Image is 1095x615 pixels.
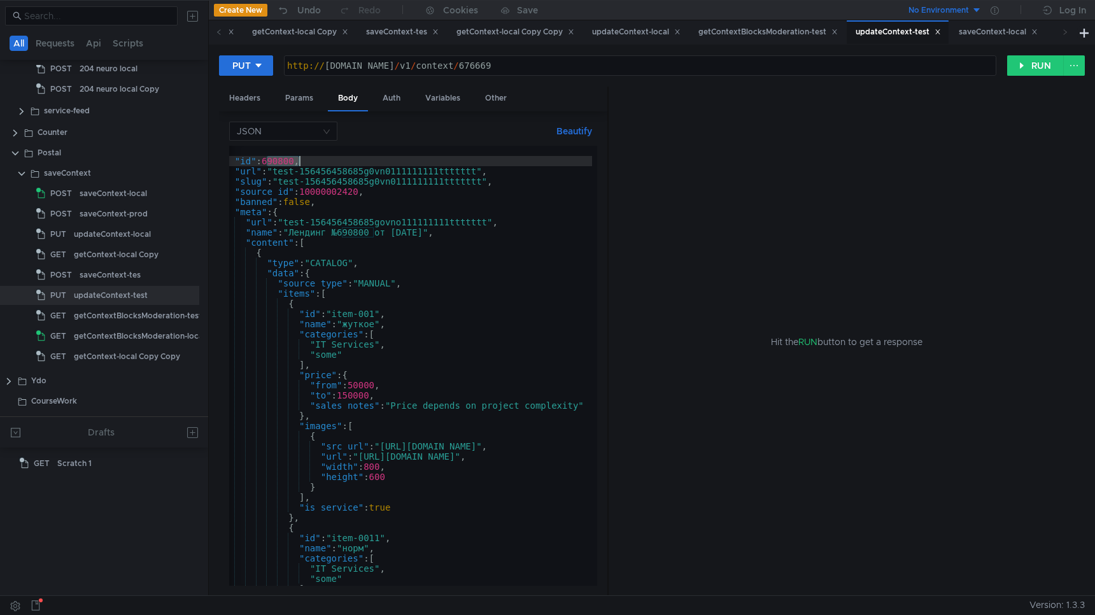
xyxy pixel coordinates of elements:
[267,1,330,20] button: Undo
[80,184,147,203] div: saveContext-local
[1059,3,1086,18] div: Log In
[74,347,180,366] div: getContext-local Copy Copy
[24,9,170,23] input: Search...
[232,59,251,73] div: PUT
[551,124,597,139] button: Beautify
[80,59,138,78] div: 204 neuro local
[1007,55,1064,76] button: RUN
[214,4,267,17] button: Create New
[50,327,66,346] span: GET
[50,204,72,223] span: POST
[798,336,817,348] span: RUN
[74,225,151,244] div: updateContext-local
[771,335,922,349] span: Hit the button to get a response
[74,286,148,305] div: updateContext-test
[372,87,411,110] div: Auth
[10,36,28,51] button: All
[34,454,50,473] span: GET
[80,80,159,99] div: 204 neuro local Copy
[74,327,205,346] div: getContextBlocksModeration-local
[88,425,115,440] div: Drafts
[50,80,72,99] span: POST
[517,6,538,15] div: Save
[592,25,681,39] div: updateContext-local
[38,143,61,162] div: Postal
[959,25,1038,39] div: saveContext-local
[219,55,273,76] button: PUT
[50,59,72,78] span: POST
[38,123,67,142] div: Counter
[57,454,92,473] div: Scratch 1
[358,3,381,18] div: Redo
[74,245,159,264] div: getContext-local Copy
[74,306,202,325] div: getContextBlocksModeration-test
[50,184,72,203] span: POST
[82,36,105,51] button: Api
[698,25,838,39] div: getContextBlocksModeration-test
[50,245,66,264] span: GET
[31,392,77,411] div: CourseWork
[50,306,66,325] span: GET
[50,265,72,285] span: POST
[275,87,323,110] div: Params
[109,36,147,51] button: Scripts
[80,265,141,285] div: saveContext-tes
[366,25,439,39] div: saveContext-tes
[32,36,78,51] button: Requests
[50,225,66,244] span: PUT
[44,101,90,120] div: service-feed
[328,87,368,111] div: Body
[475,87,517,110] div: Other
[219,87,271,110] div: Headers
[31,371,46,390] div: Ydo
[908,4,969,17] div: No Environment
[297,3,321,18] div: Undo
[415,87,470,110] div: Variables
[252,25,348,39] div: getContext-local Copy
[443,3,478,18] div: Cookies
[856,25,941,39] div: updateContext-test
[1029,596,1085,614] span: Version: 1.3.3
[456,25,574,39] div: getContext-local Copy Copy
[44,164,91,183] div: saveContext
[80,204,148,223] div: saveContext-prod
[50,347,66,366] span: GET
[330,1,390,20] button: Redo
[50,286,66,305] span: PUT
